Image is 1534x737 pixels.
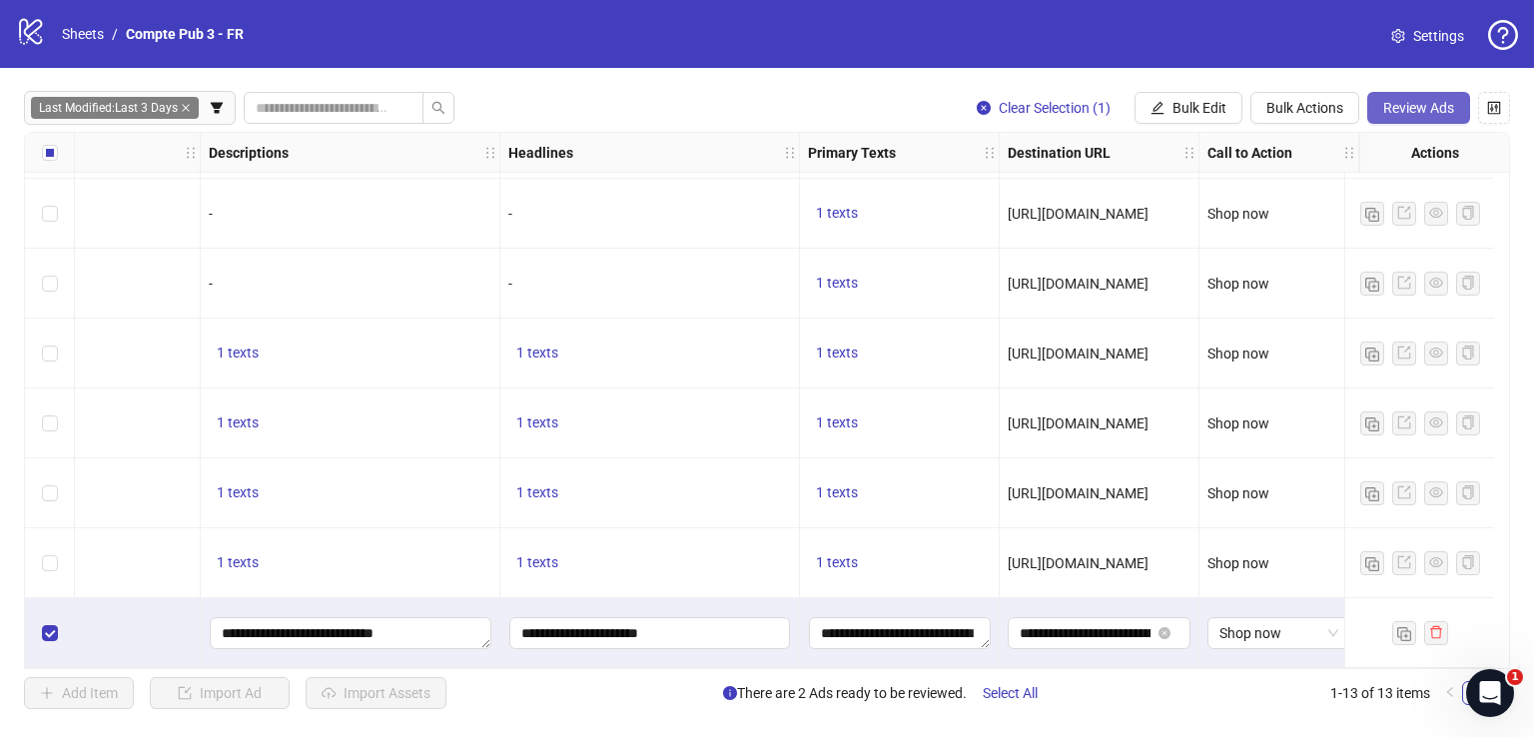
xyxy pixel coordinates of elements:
strong: Headlines [508,142,573,164]
span: 1 texts [816,345,858,361]
span: eye [1429,555,1443,569]
span: - [209,276,213,292]
span: export [1397,555,1411,569]
span: 1 [1507,669,1523,685]
span: holder [797,146,811,160]
a: Sheets [58,23,108,45]
span: close-circle [977,101,991,115]
span: eye [1429,206,1443,220]
li: 1 [1462,681,1486,705]
span: [URL][DOMAIN_NAME] [1008,276,1149,292]
span: [URL][DOMAIN_NAME] [1008,555,1149,571]
span: eye [1429,485,1443,499]
div: Select row 11 [25,458,75,528]
span: Shop now [1207,276,1269,292]
span: holder [783,146,797,160]
div: Select row 8 [25,249,75,319]
button: 1 texts [808,481,866,505]
button: 1 texts [508,342,566,366]
span: export [1397,485,1411,499]
div: Select row 9 [25,319,75,388]
span: question-circle [1488,20,1518,50]
span: Shop now [1207,346,1269,362]
button: Duplicate [1392,621,1416,645]
strong: Actions [1411,142,1459,164]
span: export [1397,276,1411,290]
div: Edit values [508,616,791,650]
span: export [1397,346,1411,360]
span: Shop now [1207,485,1269,501]
span: holder [1182,146,1196,160]
span: 1 texts [816,554,858,570]
span: holder [184,146,198,160]
span: holder [497,146,511,160]
span: eye [1429,276,1443,290]
span: search [431,101,445,115]
span: 1 texts [516,345,558,361]
a: Compte Pub 3 - FR [122,23,248,45]
span: Shop now [1207,555,1269,571]
span: holder [997,146,1011,160]
span: Select All [983,685,1038,701]
span: 1 texts [217,484,259,500]
span: 1 texts [516,484,558,500]
span: - [508,276,512,292]
div: Select row 12 [25,528,75,598]
span: holder [198,146,212,160]
span: edit [1150,101,1164,115]
button: Bulk Edit [1135,92,1242,124]
button: 1 texts [209,342,267,366]
span: holder [983,146,997,160]
span: holder [1342,146,1356,160]
span: Bulk Actions [1266,100,1343,116]
button: Bulk Actions [1250,92,1359,124]
button: 1 texts [508,411,566,435]
span: [URL][DOMAIN_NAME] [1008,415,1149,431]
li: / [112,23,118,45]
button: 1 texts [808,202,866,226]
span: 1 texts [816,275,858,291]
div: Resize Primary Texts column [994,133,999,172]
span: Clear Selection (1) [999,100,1111,116]
li: Previous Page [1438,681,1462,705]
button: 1 texts [508,481,566,505]
strong: Primary Texts [808,142,896,164]
strong: Call to Action [1207,142,1292,164]
span: [URL][DOMAIN_NAME] [1008,346,1149,362]
span: setting [1391,29,1405,43]
span: [URL][DOMAIN_NAME] [1008,485,1149,501]
span: 1 texts [516,414,558,430]
div: Select row 13 [25,598,75,668]
button: Clear Selection (1) [961,92,1127,124]
span: 1 texts [816,414,858,430]
button: close-circle [1158,627,1170,639]
span: export [1397,415,1411,429]
span: Shop now [1219,618,1338,648]
span: export [1397,206,1411,220]
button: Add Item [24,677,134,709]
a: Settings [1375,20,1480,52]
span: holder [1356,146,1370,160]
span: left [1444,686,1456,698]
span: 1 texts [217,345,259,361]
span: Shop now [1207,206,1269,222]
strong: Destination URL [1008,142,1111,164]
button: Duplicate [1360,202,1384,226]
button: Duplicate [1360,551,1384,575]
button: 1 texts [209,551,267,575]
div: Resize Call to Action column [1353,133,1358,172]
div: Resize Destination URL column [1193,133,1198,172]
button: 1 texts [808,342,866,366]
div: Select all rows [25,133,75,173]
span: info-circle [723,686,737,700]
button: Duplicate [1360,481,1384,505]
span: 1 texts [217,414,259,430]
span: Last Modified: Last 3 Days [31,97,199,119]
iframe: Intercom live chat [1466,669,1514,717]
button: Configure table settings [1478,92,1510,124]
div: Resize Headlines column [794,133,799,172]
button: 1 texts [808,411,866,435]
div: Select row 10 [25,388,75,458]
div: Edit values [808,616,991,650]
